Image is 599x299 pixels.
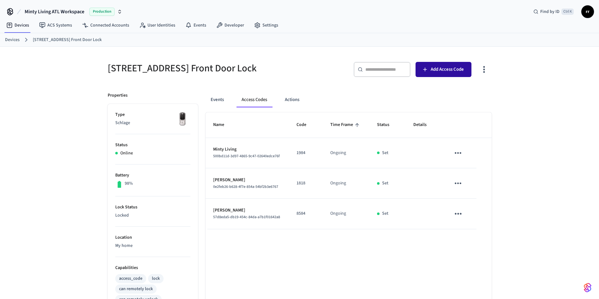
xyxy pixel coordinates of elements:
button: Events [206,92,229,107]
span: Details [413,120,435,130]
h5: [STREET_ADDRESS] Front Door Lock [108,62,296,75]
p: Online [120,150,133,157]
p: 98% [125,180,133,187]
a: [STREET_ADDRESS] Front Door Lock [33,37,102,43]
span: Status [377,120,398,130]
a: Devices [1,20,34,31]
td: Ongoing [323,138,370,168]
a: Connected Accounts [77,20,134,31]
a: User Identities [134,20,180,31]
a: Developer [211,20,249,31]
button: Access Codes [237,92,272,107]
span: Add Access Code [431,65,464,74]
span: Production [89,8,115,16]
p: Minty Living [213,146,282,153]
button: rr [581,5,594,18]
span: Time Frame [330,120,361,130]
a: Events [180,20,211,31]
p: Location [115,234,190,241]
button: Actions [280,92,304,107]
p: 1984 [297,150,315,156]
p: Battery [115,172,190,179]
span: 500bd11d-3d97-4865-9c47-02640edce76f [213,153,280,159]
p: My home [115,242,190,249]
p: [PERSON_NAME] [213,177,282,183]
p: Capabilities [115,265,190,271]
span: Name [213,120,232,130]
td: Ongoing [323,199,370,229]
div: Find by IDCtrl K [528,6,579,17]
div: access_code [119,275,142,282]
p: Schlage [115,120,190,126]
div: ant example [206,92,492,107]
p: 1818 [297,180,315,187]
span: Find by ID [540,9,560,15]
p: Set [382,150,388,156]
table: sticky table [206,112,492,229]
p: [PERSON_NAME] [213,207,282,214]
span: Minty Living ATL Workspace [25,8,84,15]
img: SeamLogoGradient.69752ec5.svg [584,283,591,293]
p: Type [115,111,190,118]
p: Set [382,210,388,217]
td: Ongoing [323,168,370,199]
div: lock [152,275,160,282]
img: Yale Assure Touchscreen Wifi Smart Lock, Satin Nickel, Front [175,111,190,127]
a: Settings [249,20,283,31]
span: Ctrl K [561,9,574,15]
p: Status [115,142,190,148]
span: rr [582,6,593,17]
span: 57d8eda5-db19-454c-84da-a7b1f01642a8 [213,214,280,220]
p: Set [382,180,388,187]
a: ACS Systems [34,20,77,31]
p: Locked [115,212,190,219]
button: Add Access Code [416,62,471,77]
p: Lock Status [115,204,190,211]
span: Code [297,120,314,130]
p: Properties [108,92,128,99]
span: 0e2feb26-b628-4f7e-854a-54bf2b3e6767 [213,184,278,189]
a: Devices [5,37,20,43]
div: can remotely lock [119,286,153,292]
p: 8584 [297,210,315,217]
